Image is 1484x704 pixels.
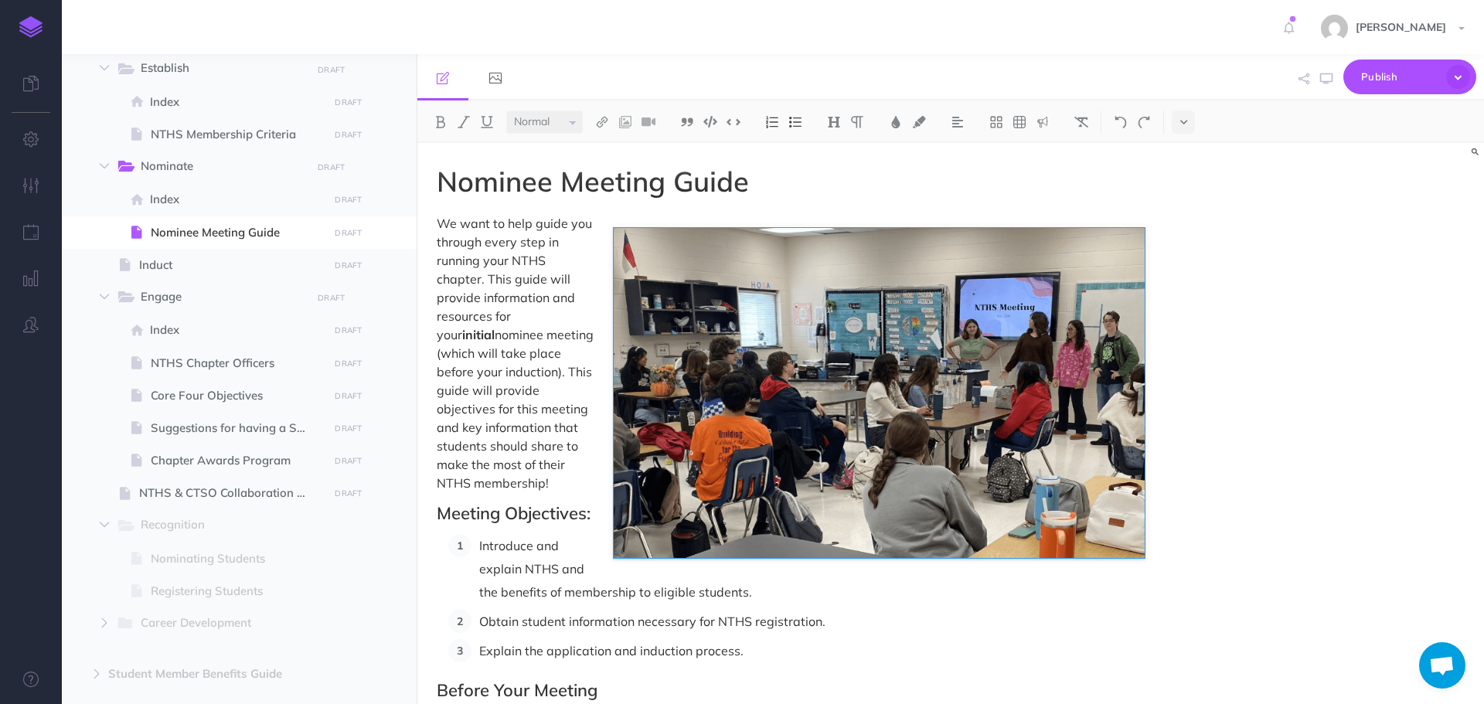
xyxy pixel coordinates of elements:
img: Code block button [703,116,717,128]
span: Publish [1361,65,1438,89]
div: Open chat [1419,642,1465,689]
small: DRAFT [318,162,345,172]
button: DRAFT [329,126,368,144]
span: nominee meeting (which will take place before your induction). This guide will provide objectives... [437,327,597,491]
button: DRAFT [329,321,368,339]
img: Alignment dropdown menu button [951,116,965,128]
span: Index [150,190,324,209]
button: DRAFT [312,61,351,79]
button: DRAFT [329,420,368,437]
button: DRAFT [329,94,368,111]
span: Core Four Objectives [151,386,324,405]
span: Induct [139,256,324,274]
img: logo-mark.svg [19,16,43,38]
img: Unordered list button [788,116,802,128]
img: Ordered list button [765,116,779,128]
span: NTHS Membership Criteria [151,125,324,144]
span: Meeting Objectives: [437,502,591,524]
span: Engage [141,287,301,308]
span: Obtain student information necessary for NTHS registration. [479,614,825,629]
small: DRAFT [335,423,362,434]
span: Nominate [141,157,301,177]
span: Nominee Meeting Guide [151,223,324,242]
img: Callout dropdown menu button [1036,116,1050,128]
img: Text color button [889,116,903,128]
img: Clear styles button [1074,116,1088,128]
img: Headings dropdown button [827,116,841,128]
small: DRAFT [335,359,362,369]
span: Index [150,93,324,111]
span: Student Member Benefits Guide [108,665,305,683]
button: DRAFT [329,485,368,502]
img: Bold button [434,116,448,128]
button: DRAFT [329,224,368,242]
button: DRAFT [312,158,351,176]
img: e15ca27c081d2886606c458bc858b488.jpg [1321,15,1348,42]
span: [PERSON_NAME] [1348,20,1454,34]
span: Nominee Meeting Guide [437,164,749,199]
span: We want to help guide you through every step in running your NTHS chapter. This guide will provid... [437,216,595,342]
span: Establish [141,59,301,79]
small: DRAFT [335,260,362,270]
small: DRAFT [335,195,362,205]
button: DRAFT [329,355,368,372]
small: DRAFT [335,391,362,401]
img: Underline button [480,116,494,128]
img: Text background color button [912,116,926,128]
small: DRAFT [318,293,345,303]
button: DRAFT [329,452,368,470]
img: Link button [595,116,609,128]
small: DRAFT [335,228,362,238]
img: Add image button [618,116,632,128]
span: Suggestions for having a Successful Chapter [151,419,324,437]
img: Add video button [642,116,655,128]
small: DRAFT [335,488,362,498]
span: Nominating Students [151,549,324,568]
img: Create table button [1013,116,1026,128]
span: initial [462,327,495,342]
span: Registering Students [151,582,324,600]
button: Publish [1343,60,1476,94]
button: DRAFT [329,191,368,209]
img: Inline code button [727,116,740,128]
span: Explain the application and induction process. [479,643,744,658]
button: DRAFT [312,289,351,307]
img: Undo [1114,116,1128,128]
span: Recognition [141,515,301,536]
img: Redo [1137,116,1151,128]
img: Italic button [457,116,471,128]
small: DRAFT [335,97,362,107]
span: Before Your Meeting [437,679,597,701]
small: DRAFT [335,456,362,466]
button: DRAFT [329,387,368,405]
span: Index [150,321,324,339]
img: xWATFqvZ7g8cepypUhYz.png [614,228,1145,558]
span: NTHS & CTSO Collaboration Guide [139,484,324,502]
span: Career Development [141,614,301,634]
span: Introduce and explain NTHS and the benefits of membership to eligible students. [479,538,752,600]
span: Chapter Awards Program [151,451,324,470]
img: Blockquote button [680,116,694,128]
img: Paragraph button [850,116,864,128]
small: DRAFT [318,65,345,75]
small: DRAFT [335,130,362,140]
span: NTHS Chapter Officers [151,354,324,372]
small: DRAFT [335,325,362,335]
button: DRAFT [329,257,368,274]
